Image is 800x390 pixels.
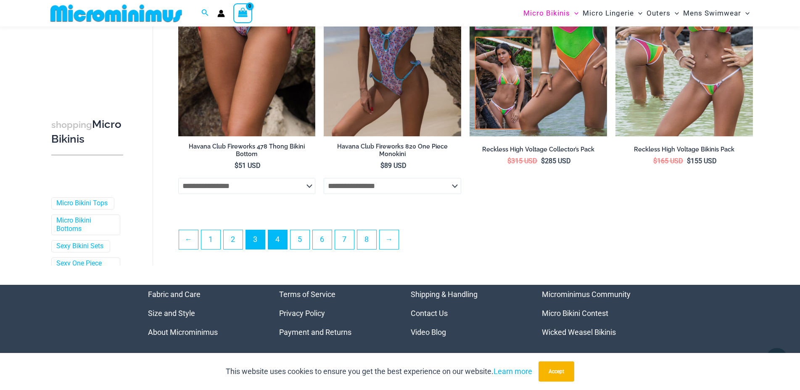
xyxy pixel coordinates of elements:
[671,3,679,24] span: Menu Toggle
[411,290,478,299] a: Shipping & Handling
[741,3,750,24] span: Menu Toggle
[681,3,752,24] a: Mens SwimwearMenu ToggleMenu Toggle
[687,157,691,165] span: $
[542,285,652,342] aside: Footer Widget 4
[683,3,741,24] span: Mens Swimwear
[279,285,390,342] aside: Footer Widget 2
[541,157,545,165] span: $
[380,162,407,170] bdi: 89 USD
[380,230,399,249] a: →
[411,309,448,318] a: Contact Us
[507,157,511,165] span: $
[290,230,309,249] a: Page 5
[507,157,537,165] bdi: 315 USD
[233,3,253,23] a: View Shopping Cart, empty
[51,117,123,146] h3: Micro Bikinis
[226,365,532,378] p: This website uses cookies to ensure you get the best experience on our website.
[235,162,238,170] span: $
[521,3,581,24] a: Micro BikinisMenu ToggleMenu Toggle
[324,143,461,158] h2: Havana Club Fireworks 820 One Piece Monokini
[179,230,198,249] a: ←
[541,157,571,165] bdi: 285 USD
[542,285,652,342] nav: Menu
[542,328,616,337] a: Wicked Weasel Bikinis
[201,8,209,19] a: Search icon link
[178,143,316,158] h2: Havana Club Fireworks 478 Thong Bikini Bottom
[313,230,332,249] a: Page 6
[653,157,683,165] bdi: 165 USD
[411,328,446,337] a: Video Blog
[647,3,671,24] span: Outers
[542,309,608,318] a: Micro Bikini Contest
[279,328,351,337] a: Payment and Returns
[268,230,287,249] a: Page 4
[56,216,114,234] a: Micro Bikini Bottoms
[380,162,384,170] span: $
[411,285,521,342] aside: Footer Widget 3
[494,367,532,376] a: Learn more
[148,290,201,299] a: Fabric and Care
[615,146,753,154] h2: Reckless High Voltage Bikinis Pack
[56,242,103,251] a: Sexy Bikini Sets
[470,146,607,157] a: Reckless High Voltage Collector’s Pack
[148,285,259,342] aside: Footer Widget 1
[56,259,114,277] a: Sexy One Piece Monokinis
[470,146,607,154] h2: Reckless High Voltage Collector’s Pack
[279,285,390,342] nav: Menu
[644,3,681,24] a: OutersMenu ToggleMenu Toggle
[542,290,631,299] a: Microminimus Community
[687,157,717,165] bdi: 155 USD
[411,285,521,342] nav: Menu
[357,230,376,249] a: Page 8
[539,361,574,382] button: Accept
[570,3,578,24] span: Menu Toggle
[148,285,259,342] nav: Menu
[51,119,92,130] span: shopping
[581,3,644,24] a: Micro LingerieMenu ToggleMenu Toggle
[279,290,335,299] a: Terms of Service
[148,309,195,318] a: Size and Style
[583,3,634,24] span: Micro Lingerie
[235,162,261,170] bdi: 51 USD
[224,230,243,249] a: Page 2
[47,4,185,23] img: MM SHOP LOGO FLAT
[335,230,354,249] a: Page 7
[634,3,642,24] span: Menu Toggle
[653,157,657,165] span: $
[246,230,265,249] span: Page 3
[324,143,461,162] a: Havana Club Fireworks 820 One Piece Monokini
[523,3,570,24] span: Micro Bikinis
[56,199,108,208] a: Micro Bikini Tops
[201,230,220,249] a: Page 1
[178,143,316,162] a: Havana Club Fireworks 478 Thong Bikini Bottom
[148,328,218,337] a: About Microminimus
[615,146,753,157] a: Reckless High Voltage Bikinis Pack
[279,309,325,318] a: Privacy Policy
[217,10,225,17] a: Account icon link
[520,1,753,25] nav: Site Navigation
[178,230,753,254] nav: Product Pagination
